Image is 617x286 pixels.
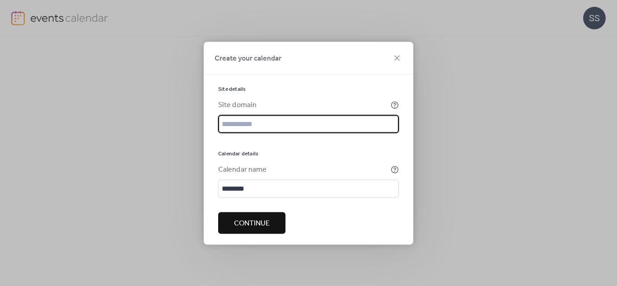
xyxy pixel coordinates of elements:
div: Calendar name [218,164,389,175]
div: Site domain [218,99,389,110]
span: Continue [234,218,270,229]
button: Continue [218,212,285,234]
span: Create your calendar [215,53,281,64]
span: Site details [218,85,246,93]
span: Calendar details [218,150,258,157]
